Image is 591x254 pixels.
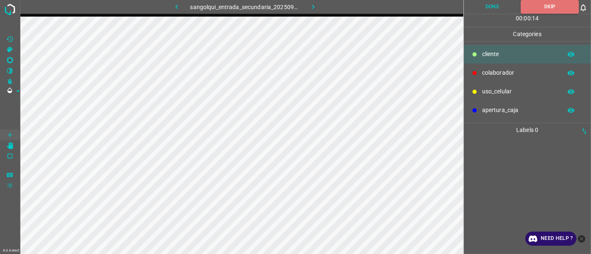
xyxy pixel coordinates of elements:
[482,106,558,115] p: apertura_caja
[482,50,558,59] p: cliente
[516,14,539,27] div: : :
[516,14,522,23] p: 00
[190,2,300,14] h6: sangolqui_entrada_secundaria_20250905_115725_300762.jpg
[532,14,539,23] p: 14
[525,232,576,246] a: Need Help ?
[1,247,22,254] div: 4.3.6-dev2
[576,232,587,246] button: close-help
[482,87,558,96] p: uso_celular
[482,68,558,77] p: colaborador
[524,14,531,23] p: 00
[466,123,589,137] p: Labels 0
[2,2,17,17] img: logo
